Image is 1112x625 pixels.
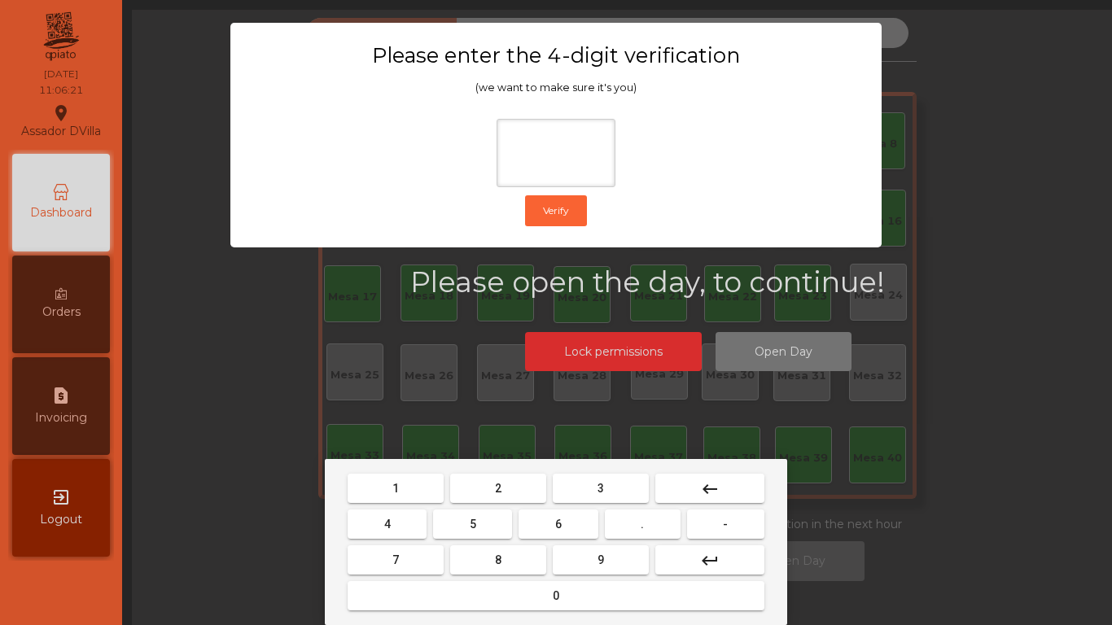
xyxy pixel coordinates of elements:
span: 5 [470,518,476,531]
span: 7 [392,553,399,566]
span: 1 [392,482,399,495]
span: 2 [495,482,501,495]
span: . [641,518,644,531]
span: 8 [495,553,501,566]
span: 9 [598,553,604,566]
span: (we want to make sure it's you) [475,81,637,94]
h3: Please enter the 4-digit verification [262,42,850,68]
span: 4 [384,518,391,531]
span: - [723,518,728,531]
mat-icon: keyboard_backspace [700,479,720,499]
button: Verify [525,195,587,226]
span: 0 [553,589,559,602]
span: 3 [598,482,604,495]
span: 6 [555,518,562,531]
mat-icon: keyboard_return [700,551,720,570]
